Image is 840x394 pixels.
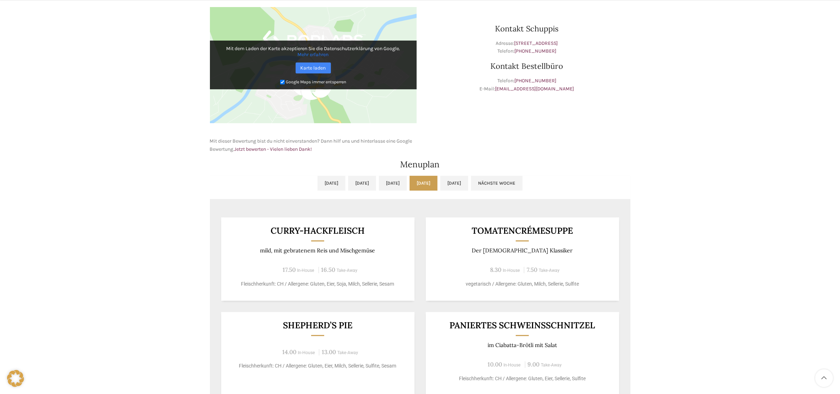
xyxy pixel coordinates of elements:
[514,48,556,54] a: [PHONE_NUMBER]
[434,375,610,382] p: Fleischherkunft: CH / Allergene: Gluten, Eier, Sellerie, Sulfite
[215,46,412,58] p: Mit dem Laden der Karte akzeptieren Sie die Datenschutzerklärung von Google.
[283,266,296,274] span: 17.50
[210,137,417,153] p: Mit dieser Bewertung bist du nicht einverstanden? Dann hilf uns und hinterlasse eine Google Bewer...
[424,40,630,55] p: Adresse: Telefon:
[434,226,610,235] h3: Tomatencrémesuppe
[210,7,417,124] img: Google Maps
[230,321,406,330] h3: Shepherd’s Pie
[434,280,610,288] p: vegetarisch / Allergene: Gluten, Milch, Sellerie, Sulfite
[230,247,406,254] p: mild, mit gebratenem Reis und Mischgemüse
[488,360,502,368] span: 10.00
[298,350,315,355] span: In-House
[337,268,358,273] span: Take-Away
[503,268,520,273] span: In-House
[539,268,560,273] span: Take-Away
[298,52,329,58] a: Mehr erfahren
[321,266,336,274] span: 16.50
[528,360,540,368] span: 9.00
[296,62,331,73] a: Karte laden
[230,280,406,288] p: Fleischherkunft: CH / Allergene: Gluten, Eier, Soja, Milch, Sellerie, Sesam
[297,268,315,273] span: In-House
[434,321,610,330] h3: Paniertes Schweinsschnitzel
[527,266,537,274] span: 7.50
[424,77,630,93] p: Telefon: E-Mail:
[210,160,630,169] h2: Menuplan
[514,40,558,46] a: [STREET_ADDRESS]
[286,79,346,84] small: Google Maps immer entsperren
[471,176,522,191] a: Nächste Woche
[322,348,336,356] span: 13.00
[424,25,630,32] h3: Kontakt Schuppis
[815,369,833,387] a: Scroll to top button
[541,363,562,368] span: Take-Away
[230,226,406,235] h3: Curry-Hackfleisch
[379,176,407,191] a: [DATE]
[514,78,556,84] a: [PHONE_NUMBER]
[490,266,501,274] span: 8.30
[495,86,574,92] a: [EMAIL_ADDRESS][DOMAIN_NAME]
[337,350,358,355] span: Take-Away
[424,62,630,70] h3: Kontakt Bestellbüro
[434,247,610,254] p: Der [DEMOGRAPHIC_DATA] Klassiker
[410,176,437,191] a: [DATE]
[282,348,296,356] span: 14.00
[440,176,468,191] a: [DATE]
[434,342,610,348] p: im Ciabatta-Brötli mit Salat
[318,176,345,191] a: [DATE]
[235,146,312,152] a: Jetzt bewerten - Vielen lieben Dank!
[230,362,406,370] p: Fleischherkunft: CH / Allergene: Gluten, Eier, Milch, Sellerie, Sulfite, Sesam
[348,176,376,191] a: [DATE]
[504,363,521,368] span: In-House
[280,80,285,84] input: Google Maps immer entsperren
